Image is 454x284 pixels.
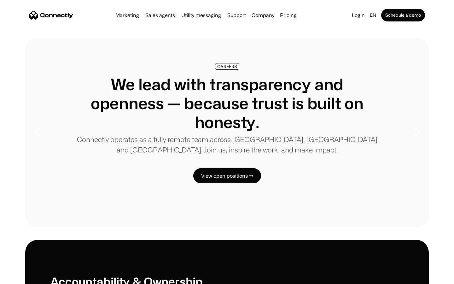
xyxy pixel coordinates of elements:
a: Pricing [277,13,299,18]
p: Connectly operates as a fully remote team across [GEOGRAPHIC_DATA], [GEOGRAPHIC_DATA] and [GEOGRA... [76,134,378,155]
a: Marketing [113,13,142,18]
aside: Language selected: English [6,272,38,282]
a: Support [225,13,248,18]
a: Utility messaging [179,13,224,18]
a: Login [349,11,367,20]
a: Schedule a demo [381,9,425,21]
div: en [370,11,376,20]
a: View open positions → [193,168,261,183]
a: Sales agents [143,13,178,18]
h1: We lead with transparency and openness — because trust is built on honesty. [76,75,378,132]
div: Company [252,11,274,20]
ul: Language list [13,273,38,282]
div: CAREERS [217,64,237,69]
